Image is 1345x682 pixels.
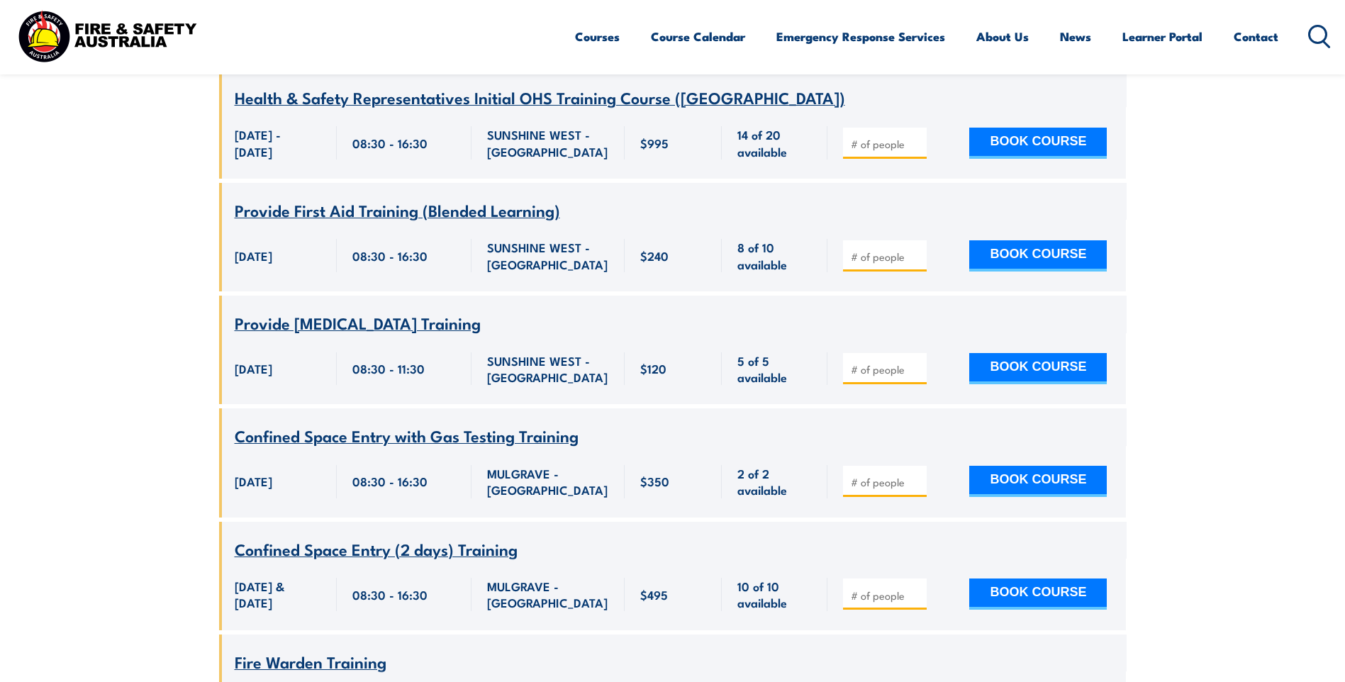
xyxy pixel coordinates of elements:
span: Health & Safety Representatives Initial OHS Training Course ([GEOGRAPHIC_DATA]) [235,85,845,109]
span: MULGRAVE - [GEOGRAPHIC_DATA] [487,465,609,498]
span: 5 of 5 available [737,352,812,386]
span: 08:30 - 16:30 [352,473,428,489]
span: Fire Warden Training [235,649,386,673]
a: Courses [575,18,620,55]
span: $240 [640,247,669,264]
span: [DATE] & [DATE] [235,578,321,611]
span: [DATE] [235,247,272,264]
button: BOOK COURSE [969,353,1107,384]
a: Provide [MEDICAL_DATA] Training [235,315,481,332]
input: # of people [851,588,922,603]
a: Fire Warden Training [235,654,386,671]
span: 08:30 - 16:30 [352,247,428,264]
span: 08:30 - 16:30 [352,586,428,603]
input: # of people [851,137,922,151]
span: $995 [640,135,669,151]
span: [DATE] - [DATE] [235,126,321,160]
span: [DATE] [235,473,272,489]
a: About Us [976,18,1029,55]
span: 10 of 10 available [737,578,812,611]
span: $120 [640,360,666,376]
button: BOOK COURSE [969,240,1107,272]
button: BOOK COURSE [969,578,1107,610]
a: Contact [1234,18,1278,55]
span: [DATE] [235,360,272,376]
span: $495 [640,586,668,603]
a: Provide First Aid Training (Blended Learning) [235,202,560,220]
a: Confined Space Entry with Gas Testing Training [235,427,579,445]
span: SUNSHINE WEST - [GEOGRAPHIC_DATA] [487,352,609,386]
a: Learner Portal [1122,18,1202,55]
span: Confined Space Entry (2 days) Training [235,537,518,561]
a: Course Calendar [651,18,745,55]
a: News [1060,18,1091,55]
span: $350 [640,473,669,489]
a: Emergency Response Services [776,18,945,55]
span: MULGRAVE - [GEOGRAPHIC_DATA] [487,578,609,611]
input: # of people [851,250,922,264]
span: Confined Space Entry with Gas Testing Training [235,423,579,447]
span: SUNSHINE WEST - [GEOGRAPHIC_DATA] [487,126,609,160]
button: BOOK COURSE [969,466,1107,497]
a: Health & Safety Representatives Initial OHS Training Course ([GEOGRAPHIC_DATA]) [235,89,845,107]
span: 08:30 - 11:30 [352,360,425,376]
span: 2 of 2 available [737,465,812,498]
input: # of people [851,475,922,489]
span: 8 of 10 available [737,239,812,272]
span: Provide [MEDICAL_DATA] Training [235,311,481,335]
span: Provide First Aid Training (Blended Learning) [235,198,560,222]
span: 08:30 - 16:30 [352,135,428,151]
span: SUNSHINE WEST - [GEOGRAPHIC_DATA] [487,239,609,272]
span: 14 of 20 available [737,126,812,160]
a: Confined Space Entry (2 days) Training [235,541,518,559]
button: BOOK COURSE [969,128,1107,159]
input: # of people [851,362,922,376]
